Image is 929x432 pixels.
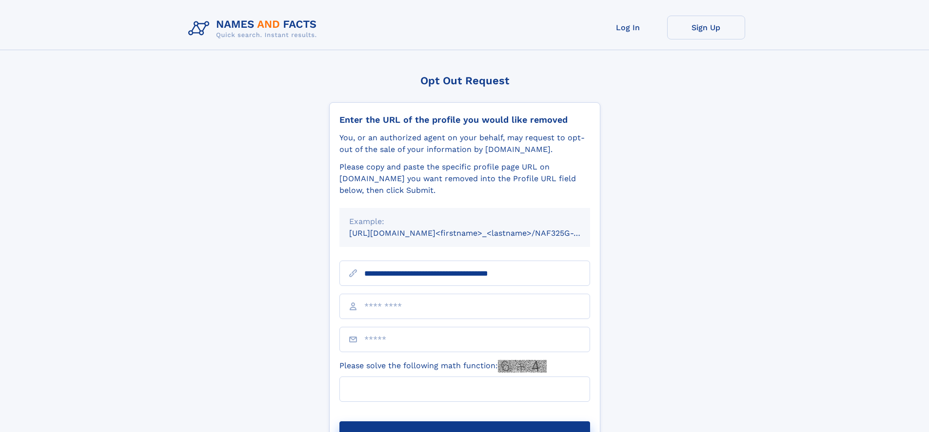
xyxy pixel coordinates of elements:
label: Please solve the following math function: [339,360,547,373]
div: Please copy and paste the specific profile page URL on [DOMAIN_NAME] you want removed into the Pr... [339,161,590,196]
div: Example: [349,216,580,227]
small: [URL][DOMAIN_NAME]<firstname>_<lastname>/NAF325G-xxxxxxxx [349,228,609,238]
div: Enter the URL of the profile you would like removed [339,114,590,125]
img: Logo Names and Facts [184,16,325,42]
a: Sign Up [667,16,745,39]
a: Log In [589,16,667,39]
div: You, or an authorized agent on your behalf, may request to opt-out of the sale of your informatio... [339,132,590,155]
div: Opt Out Request [329,75,600,87]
